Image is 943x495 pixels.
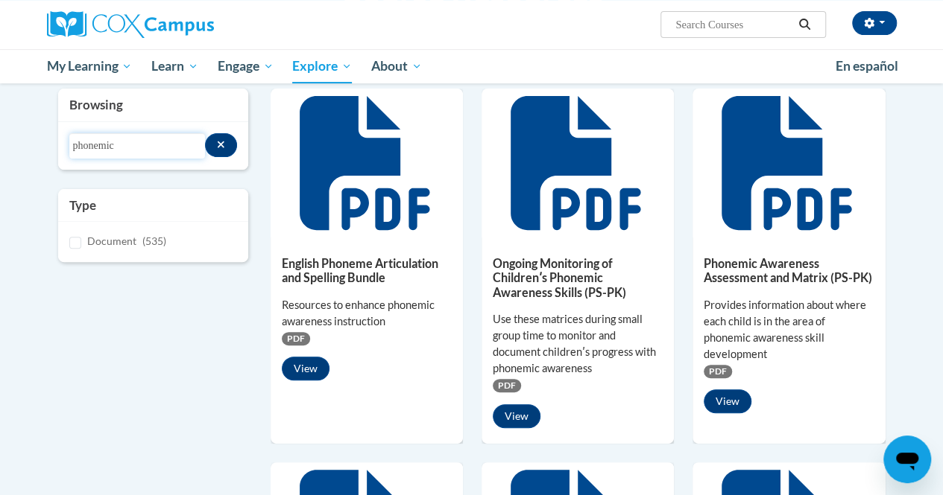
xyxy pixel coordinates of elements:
[69,133,206,159] input: Search resources
[151,57,198,75] span: Learn
[292,57,352,75] span: Explore
[704,297,874,363] div: Provides information about where each child is in the area of phonemic awareness skill development
[205,133,237,157] button: Search resources
[836,58,898,74] span: En español
[826,51,908,82] a: En español
[47,11,315,38] a: Cox Campus
[283,49,362,83] a: Explore
[883,435,931,483] iframe: Button to launch messaging window
[142,49,208,83] a: Learn
[37,49,142,83] a: My Learning
[362,49,432,83] a: About
[371,57,422,75] span: About
[282,256,452,285] h5: English Phoneme Articulation and Spelling Bundle
[282,297,452,330] div: Resources to enhance phonemic awareness instruction
[218,57,274,75] span: Engage
[36,49,908,83] div: Main menu
[493,256,663,299] h5: Ongoing Monitoring of Childrenʹs Phonemic Awareness Skills (PS-PK)
[674,16,793,33] input: Search Courses
[47,11,214,38] img: Cox Campus
[793,16,816,33] button: Search
[852,11,897,35] button: Account Settings
[69,197,237,214] h3: Type
[69,96,237,114] h3: Browsing
[46,57,132,75] span: My Learning
[282,357,329,380] button: View
[282,332,310,345] span: PDF
[208,49,283,83] a: Engage
[493,379,521,392] span: PDF
[493,311,663,377] div: Use these matrices during small group time to monitor and document childrenʹs progress with phone...
[87,234,136,247] span: Document
[493,404,540,428] button: View
[704,389,751,413] button: View
[142,234,166,247] span: (535)
[704,365,732,378] span: PDF
[704,256,874,285] h5: Phonemic Awareness Assessment and Matrix (PS-PK)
